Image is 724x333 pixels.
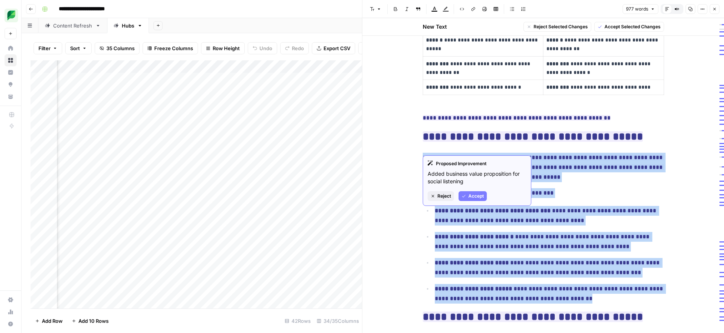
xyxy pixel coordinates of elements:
span: Row Height [213,45,240,52]
a: Hubs [107,18,149,33]
button: Add 10 Rows [67,315,113,327]
button: Redo [280,42,309,54]
h2: New Text [423,23,447,31]
a: Settings [5,294,17,306]
button: Row Height [201,42,245,54]
div: 34/35 Columns [314,315,362,327]
span: 977 words [626,6,648,12]
div: Hubs [122,22,134,29]
button: Accept Selected Changes [594,22,664,32]
button: Workspace: SproutSocial [5,6,17,25]
div: Proposed Improvement [428,160,526,167]
span: Accept Selected Changes [604,23,661,30]
button: Undo [248,42,277,54]
img: SproutSocial Logo [5,9,18,22]
a: Your Data [5,91,17,103]
span: Freeze Columns [154,45,193,52]
button: Sort [65,42,92,54]
button: Freeze Columns [143,42,198,54]
button: Add Row [31,315,67,327]
button: Accept [459,191,487,201]
span: Add Row [42,317,63,325]
span: Accept [468,193,484,199]
button: Reject [428,191,454,201]
span: Redo [292,45,304,52]
button: 977 words [623,4,658,14]
div: 42 Rows [282,315,314,327]
button: Export CSV [312,42,355,54]
span: Filter [38,45,51,52]
p: Added business value proposition for social listening [428,170,526,185]
span: Reject Selected Changes [534,23,588,30]
a: Home [5,42,17,54]
a: Opportunities [5,78,17,91]
button: 35 Columns [95,42,140,54]
a: Usage [5,306,17,318]
span: Export CSV [324,45,350,52]
span: Undo [259,45,272,52]
a: Browse [5,54,17,66]
span: 35 Columns [106,45,135,52]
span: Add 10 Rows [78,317,109,325]
button: Filter [34,42,62,54]
span: Reject [437,193,451,199]
button: Help + Support [5,318,17,330]
div: Content Refresh [53,22,92,29]
a: Insights [5,66,17,78]
span: Sort [70,45,80,52]
a: Content Refresh [38,18,107,33]
button: Reject Selected Changes [523,22,591,32]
